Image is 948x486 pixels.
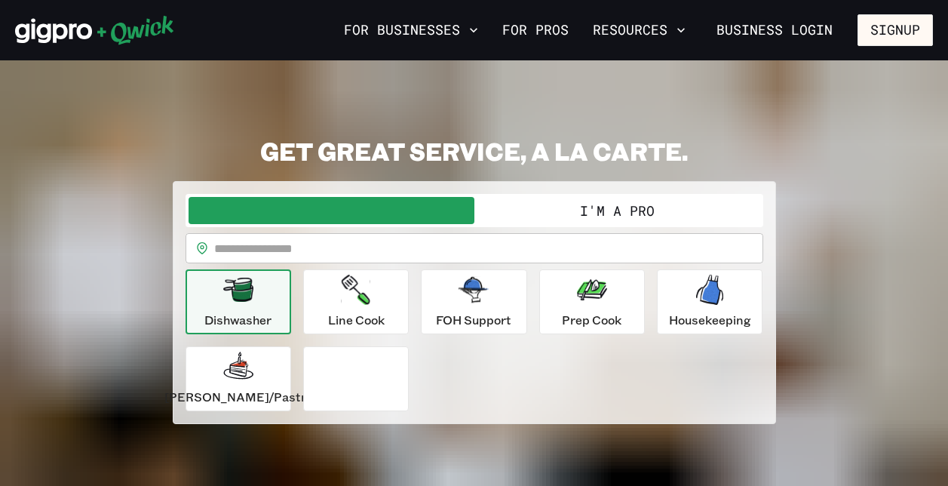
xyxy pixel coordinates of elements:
[539,269,645,334] button: Prep Cook
[204,311,272,329] p: Dishwasher
[189,197,474,224] button: I'm a Business
[562,311,621,329] p: Prep Cook
[421,269,526,334] button: FOH Support
[587,17,692,43] button: Resources
[164,388,312,406] p: [PERSON_NAME]/Pastry
[496,17,575,43] a: For Pros
[173,136,776,166] h2: GET GREAT SERVICE, A LA CARTE.
[657,269,762,334] button: Housekeeping
[436,311,511,329] p: FOH Support
[669,311,751,329] p: Housekeeping
[186,269,291,334] button: Dishwasher
[704,14,845,46] a: Business Login
[186,346,291,411] button: [PERSON_NAME]/Pastry
[338,17,484,43] button: For Businesses
[328,311,385,329] p: Line Cook
[474,197,760,224] button: I'm a Pro
[857,14,933,46] button: Signup
[303,269,409,334] button: Line Cook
